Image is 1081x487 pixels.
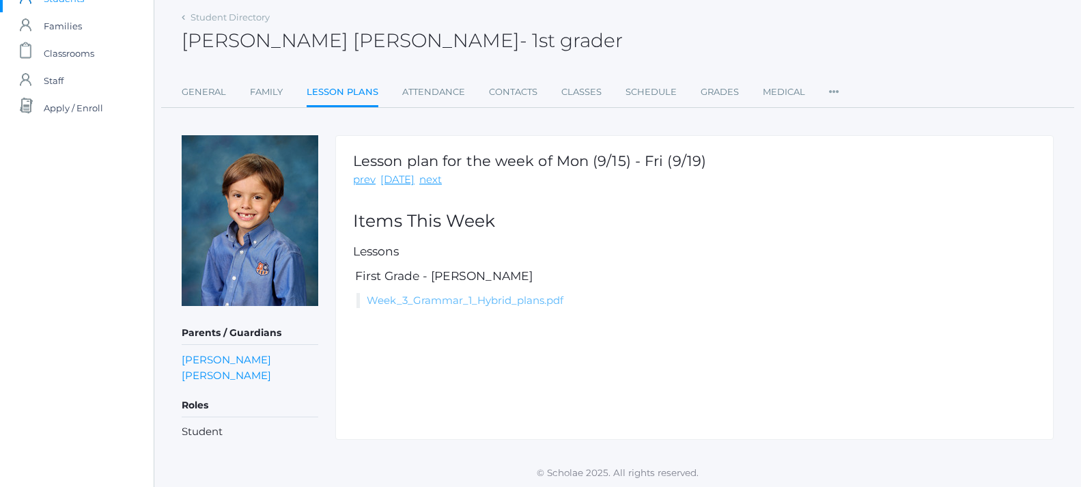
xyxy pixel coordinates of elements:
[353,245,1036,258] h5: Lessons
[367,294,563,307] a: Week_3_Grammar_1_Hybrid_plans.pdf
[489,79,537,106] a: Contacts
[182,394,318,417] h5: Roles
[182,424,318,440] li: Student
[44,94,103,122] span: Apply / Enroll
[763,79,805,106] a: Medical
[402,79,465,106] a: Attendance
[191,12,270,23] a: Student Directory
[520,29,623,52] span: - 1st grader
[701,79,739,106] a: Grades
[353,270,1036,283] h5: First Grade - [PERSON_NAME]
[44,12,82,40] span: Families
[182,352,271,367] a: [PERSON_NAME]
[44,67,64,94] span: Staff
[380,172,415,188] a: [DATE]
[250,79,283,106] a: Family
[353,172,376,188] a: prev
[44,40,94,67] span: Classrooms
[182,79,226,106] a: General
[307,79,378,108] a: Lesson Plans
[154,466,1081,479] p: © Scholae 2025. All rights reserved.
[626,79,677,106] a: Schedule
[353,212,1036,231] h2: Items This Week
[182,135,318,306] img: Austen Crosby
[561,79,602,106] a: Classes
[353,153,706,169] h1: Lesson plan for the week of Mon (9/15) - Fri (9/19)
[182,367,271,383] a: [PERSON_NAME]
[182,30,623,51] h2: [PERSON_NAME] [PERSON_NAME]
[419,172,442,188] a: next
[182,322,318,345] h5: Parents / Guardians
